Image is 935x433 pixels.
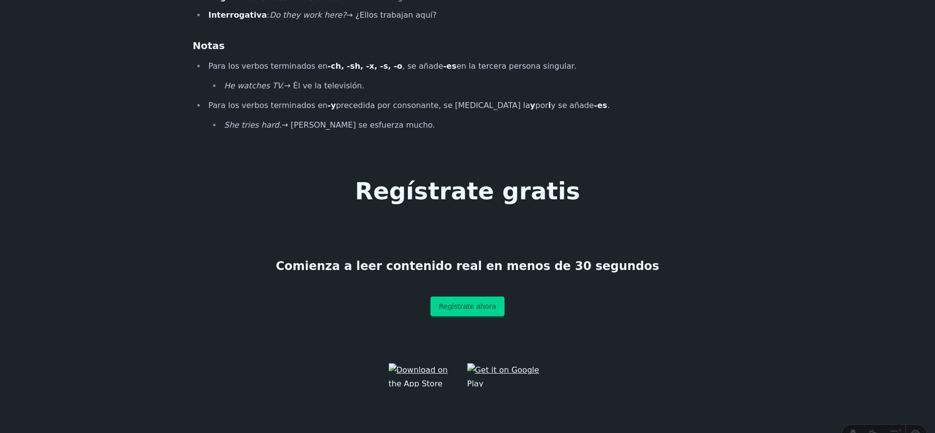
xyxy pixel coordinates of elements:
[209,10,267,20] strong: Interrogativa
[443,61,456,71] strong: -es
[276,258,659,274] h3: Comienza a leer contenido real en menos de 30 segundos
[206,99,743,132] li: Para los verbos terminados en precedida por consonante, se [MEDICAL_DATA] la por y se añade .
[327,101,336,110] strong: -y
[221,79,743,93] li: → Él ve la televisión.
[594,101,607,110] strong: -es
[269,10,346,20] em: Do they work here?
[221,118,743,132] li: → [PERSON_NAME] se esfuerza mucho.
[355,179,580,203] h1: Regístrate gratis
[467,363,547,387] img: Get it on Google Play
[206,8,743,22] li: : → ¿Ellos trabajan aquí?
[530,101,535,110] strong: y
[327,61,402,71] strong: -ch, -sh, -x, -s, -o
[430,297,505,316] a: Regístrate ahora
[548,101,551,110] strong: i
[193,38,743,54] h3: Notas
[206,59,743,93] li: Para los verbos terminados en , se añade en la tercera persona singular.
[224,120,282,130] em: She tries hard.
[224,81,284,90] em: He watches TV.
[389,363,459,387] img: Download on the App Store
